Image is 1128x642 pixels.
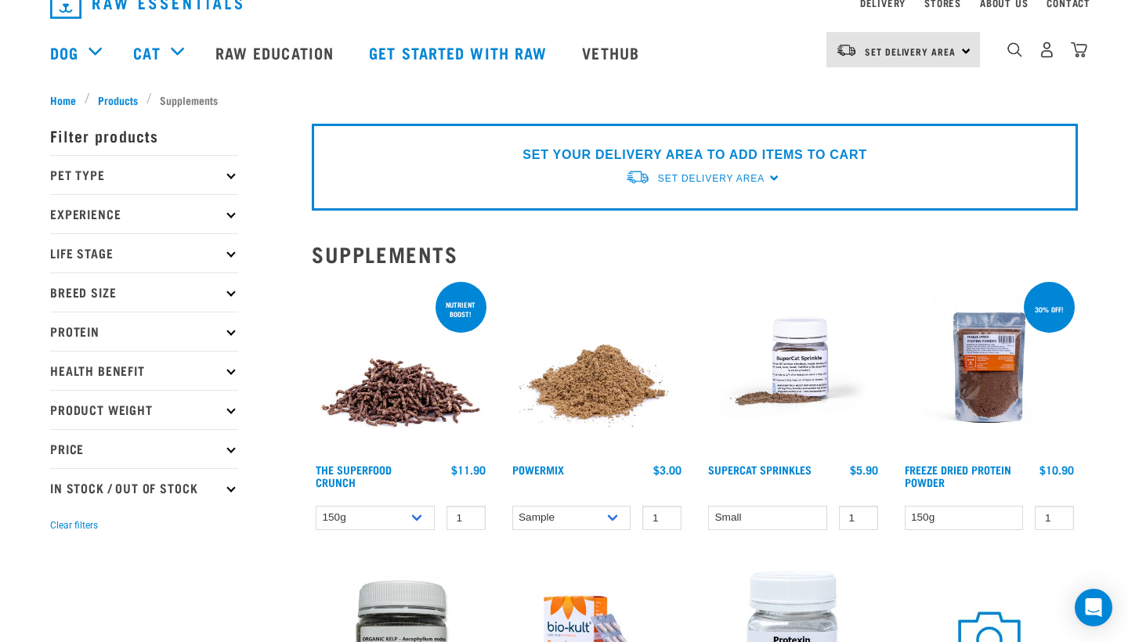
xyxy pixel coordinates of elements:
input: 1 [642,506,681,530]
img: user.png [1039,41,1055,58]
a: Powermix [512,467,564,472]
p: Pet Type [50,155,238,194]
span: Set Delivery Area [658,173,765,184]
a: Get started with Raw [353,21,566,84]
span: Products [98,92,138,108]
img: van-moving.png [625,169,650,186]
img: home-icon-1@2x.png [1007,42,1022,57]
input: 1 [1035,506,1074,530]
p: Breed Size [50,272,238,312]
a: Home [50,92,85,108]
p: Protein [50,312,238,351]
p: Price [50,429,238,468]
a: Dog [50,41,78,64]
p: Product Weight [50,390,238,429]
div: $10.90 [1039,463,1074,476]
input: 1 [446,506,486,530]
p: In Stock / Out Of Stock [50,468,238,507]
img: van-moving.png [836,43,857,57]
a: The Superfood Crunch [316,467,392,485]
div: 30% off! [1028,298,1071,321]
div: Open Intercom Messenger [1075,589,1112,626]
p: Experience [50,194,238,233]
img: 1311 Superfood Crunch 01 [312,279,490,456]
button: Clear filters [50,518,98,532]
div: nutrient boost! [436,293,486,326]
img: Plastic Container of SuperCat Sprinkles With Product Shown Outside Of The Bottle [704,279,882,456]
a: Freeze Dried Protein Powder [905,467,1011,485]
div: $3.00 [653,463,681,476]
a: Cat [133,41,160,64]
h2: Supplements [312,242,1078,266]
div: $5.90 [850,463,878,476]
img: FD Protein Powder [901,279,1079,456]
a: Products [90,92,146,108]
input: 1 [839,506,878,530]
img: Pile Of PowerMix For Pets [508,279,686,456]
nav: breadcrumbs [50,92,1078,108]
span: Home [50,92,76,108]
span: Set Delivery Area [865,49,956,54]
p: Life Stage [50,233,238,272]
a: Supercat Sprinkles [708,467,812,472]
div: $11.90 [451,463,486,476]
a: Raw Education [200,21,353,84]
p: Filter products [50,116,238,155]
p: SET YOUR DELIVERY AREA TO ADD ITEMS TO CART [522,146,866,164]
p: Health Benefit [50,351,238,390]
img: home-icon@2x.png [1071,41,1087,58]
a: Vethub [566,21,659,84]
